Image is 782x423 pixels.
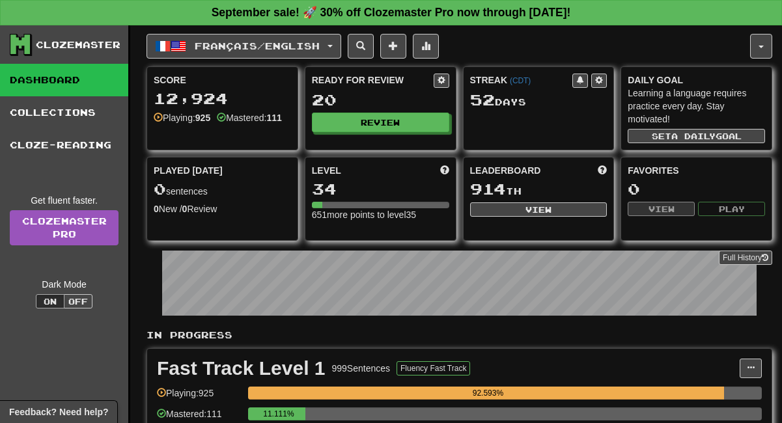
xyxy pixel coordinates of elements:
span: Level [312,164,341,177]
div: Favorites [628,164,765,177]
div: Playing: 925 [157,387,242,408]
button: Off [64,294,92,308]
strong: 111 [266,113,281,123]
button: Play [698,202,765,216]
div: 999 Sentences [332,362,391,375]
div: 651 more points to level 35 [312,208,449,221]
span: Score more points to level up [440,164,449,177]
button: Review [312,113,449,132]
button: Full History [719,251,772,265]
span: Open feedback widget [9,405,108,418]
div: sentences [154,181,291,198]
div: Clozemaster [36,38,120,51]
strong: 925 [195,113,210,123]
span: 914 [470,180,506,198]
p: In Progress [147,329,772,342]
div: Get fluent faster. [10,194,119,207]
div: Dark Mode [10,278,119,291]
button: Fluency Fast Track [397,361,470,375]
div: 92.593% [252,387,723,400]
button: Search sentences [348,34,374,59]
strong: 0 [182,204,188,214]
div: 11.111% [252,407,305,420]
div: Daily Goal [628,74,765,87]
button: Seta dailygoal [628,129,765,143]
div: Ready for Review [312,74,434,87]
div: Learning a language requires practice every day. Stay motivated! [628,87,765,126]
div: Streak [470,74,573,87]
div: 12,924 [154,90,291,107]
div: New / Review [154,202,291,215]
button: Français/English [147,34,341,59]
div: Score [154,74,291,87]
button: Add sentence to collection [380,34,406,59]
div: th [470,181,607,198]
button: More stats [413,34,439,59]
span: Played [DATE] [154,164,223,177]
strong: 0 [154,204,159,214]
div: 34 [312,181,449,197]
strong: September sale! 🚀 30% off Clozemaster Pro now through [DATE]! [212,6,571,19]
span: a daily [671,131,716,141]
div: Mastered: [217,111,282,124]
span: Français / English [195,40,320,51]
button: View [470,202,607,217]
span: Leaderboard [470,164,541,177]
a: ClozemasterPro [10,210,119,245]
div: 20 [312,92,449,108]
button: View [628,202,695,216]
div: 0 [628,181,765,197]
div: Fast Track Level 1 [157,359,326,378]
a: (CDT) [510,76,531,85]
button: On [36,294,64,308]
span: 52 [470,90,495,109]
span: 0 [154,180,166,198]
span: This week in points, UTC [598,164,607,177]
div: Playing: [154,111,210,124]
div: Day s [470,92,607,109]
